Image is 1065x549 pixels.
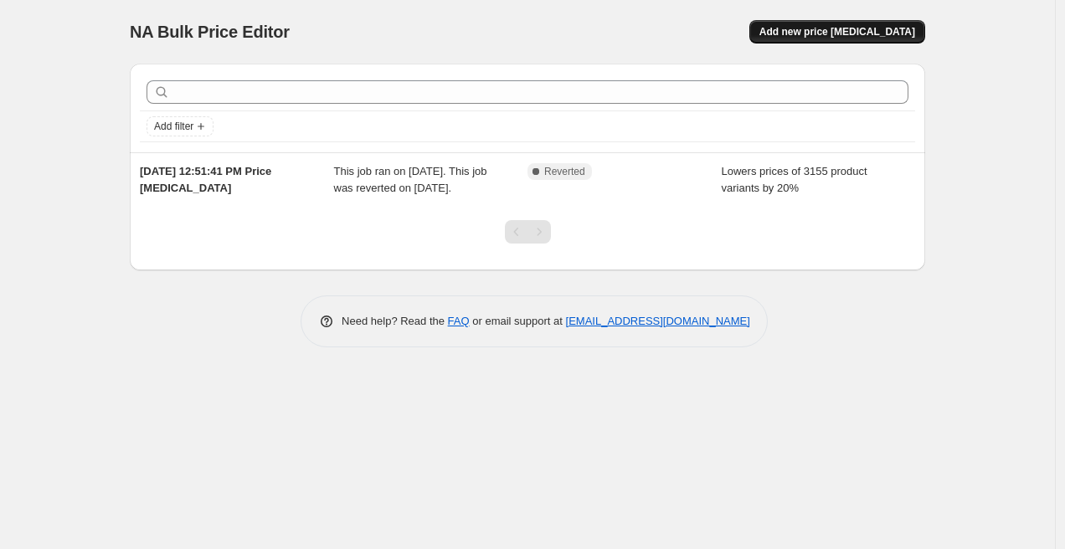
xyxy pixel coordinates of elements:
button: Add new price [MEDICAL_DATA] [749,20,925,44]
a: FAQ [448,315,470,327]
button: Add filter [147,116,214,136]
span: Reverted [544,165,585,178]
a: [EMAIL_ADDRESS][DOMAIN_NAME] [566,315,750,327]
span: [DATE] 12:51:41 PM Price [MEDICAL_DATA] [140,165,271,194]
nav: Pagination [505,220,551,244]
span: Lowers prices of 3155 product variants by 20% [722,165,867,194]
span: Add filter [154,120,193,133]
span: Add new price [MEDICAL_DATA] [759,25,915,38]
span: NA Bulk Price Editor [130,23,290,41]
span: This job ran on [DATE]. This job was reverted on [DATE]. [334,165,487,194]
span: Need help? Read the [342,315,448,327]
span: or email support at [470,315,566,327]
